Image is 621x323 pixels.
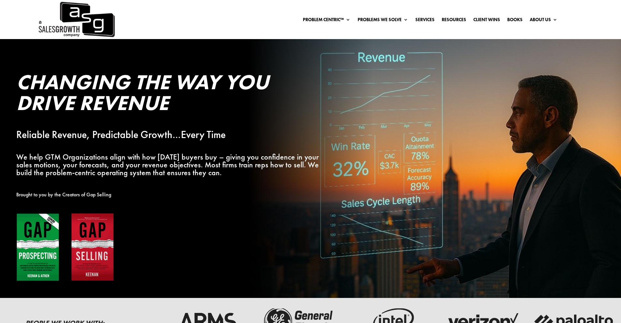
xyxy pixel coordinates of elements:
h2: Changing the Way You Drive Revenue [16,72,321,117]
a: Problem Centric™ [303,17,350,24]
a: Services [415,17,435,24]
img: Gap Books [16,213,114,282]
a: Client Wins [473,17,500,24]
a: Resources [442,17,466,24]
a: About Us [530,17,557,24]
a: Books [507,17,523,24]
p: Reliable Revenue, Predictable Growth…Every Time [16,131,321,139]
a: Problems We Solve [358,17,408,24]
p: Brought to you by the Creators of Gap Selling [16,191,321,199]
p: We help GTM Organizations align with how [DATE] buyers buy – giving you confidence in your sales ... [16,153,321,176]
